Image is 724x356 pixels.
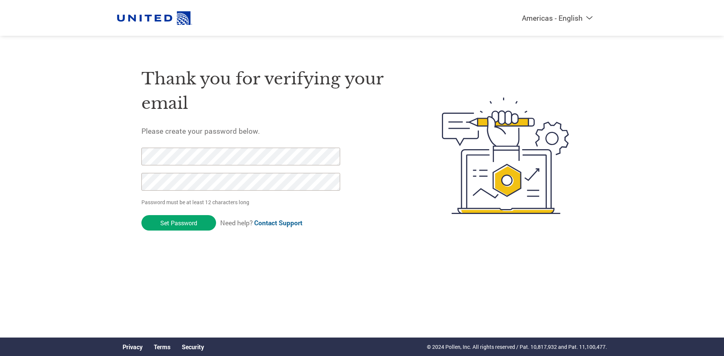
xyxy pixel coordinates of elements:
[182,343,204,351] a: Security
[220,218,302,227] span: Need help?
[141,198,343,206] p: Password must be at least 12 characters long
[123,343,143,351] a: Privacy
[141,126,406,136] h5: Please create your password below.
[428,56,583,256] img: create-password
[141,215,216,231] input: Set Password
[154,343,170,351] a: Terms
[427,343,607,351] p: © 2024 Pollen, Inc. All rights reserved / Pat. 10,817,932 and Pat. 11,100,477.
[117,8,192,28] img: United Airlines
[254,218,302,227] a: Contact Support
[141,67,406,115] h1: Thank you for verifying your email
